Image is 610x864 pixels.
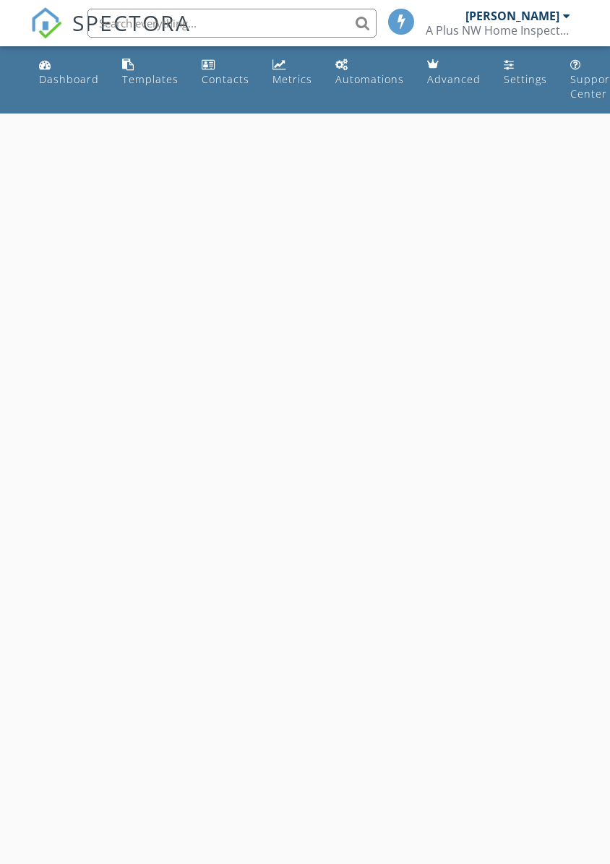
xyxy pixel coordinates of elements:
[87,9,377,38] input: Search everything...
[272,72,312,86] div: Metrics
[39,72,99,86] div: Dashboard
[267,52,318,93] a: Metrics
[330,52,410,93] a: Automations (Basic)
[465,9,559,23] div: [PERSON_NAME]
[504,72,547,86] div: Settings
[426,23,570,38] div: A Plus NW Home Inspection
[122,72,179,86] div: Templates
[421,52,486,93] a: Advanced
[427,72,481,86] div: Advanced
[116,52,184,93] a: Templates
[30,7,62,39] img: The Best Home Inspection Software - Spectora
[335,72,404,86] div: Automations
[498,52,553,93] a: Settings
[202,72,249,86] div: Contacts
[30,20,191,50] a: SPECTORA
[33,52,105,93] a: Dashboard
[196,52,255,93] a: Contacts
